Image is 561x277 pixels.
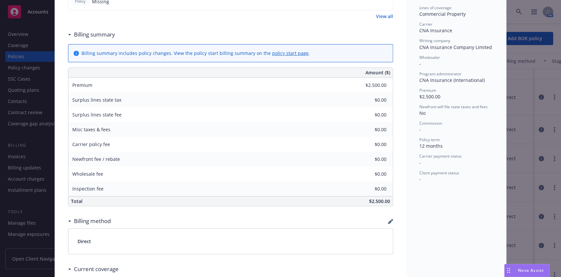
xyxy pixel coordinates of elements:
span: Newfront fee / rebate [72,156,120,162]
span: 12 months [419,143,443,149]
span: Surplus lines state fee [72,112,122,118]
span: Program administrator [419,71,461,77]
input: 0.00 [348,139,390,149]
input: 0.00 [348,169,390,179]
div: Drag to move [504,264,513,277]
input: 0.00 [348,125,390,135]
span: Commission [419,120,442,126]
span: CNA Insurance (International) [419,77,485,83]
span: Carrier [419,21,432,27]
span: - [419,176,421,182]
span: Newfront will file state taxes and fees [419,104,488,110]
span: Wholesale fee [72,171,103,177]
a: policy start page [272,50,309,56]
div: Billing summary includes policy changes. View the policy start billing summary on the . [82,50,310,57]
input: 0.00 [348,154,390,164]
h3: Billing summary [74,30,115,39]
span: Carrier payment status [419,153,462,159]
span: Policy term [419,137,440,142]
div: Current coverage [68,265,119,273]
input: 0.00 [348,184,390,194]
span: Nova Assist [518,267,544,273]
span: Premium [419,88,436,93]
span: Writing company [419,38,450,43]
span: Commercial Property [419,11,466,17]
span: Amount ($) [365,69,390,76]
h3: Current coverage [74,265,119,273]
span: Client payment status [419,170,459,176]
span: $2,500.00 [369,198,390,204]
input: 0.00 [348,110,390,120]
span: Lines of coverage [419,5,452,11]
span: Carrier policy fee [72,141,110,147]
span: No [419,110,426,116]
span: - [419,61,421,67]
input: 0.00 [348,95,390,105]
a: View all [376,13,393,20]
div: Billing summary [68,30,115,39]
span: CNA Insurance [419,27,452,34]
span: Inspection fee [72,186,104,192]
div: Direct [68,229,393,254]
span: - [419,126,421,133]
input: 0.00 [348,80,390,90]
span: Wholesaler [419,55,440,60]
div: Billing method [68,217,111,225]
span: CNA Insurance Company Limited [419,44,492,50]
span: Surplus lines state tax [72,97,121,103]
span: Misc taxes & fees [72,126,110,133]
span: - [419,160,421,166]
span: Premium [72,82,92,88]
h3: Billing method [74,217,111,225]
span: Total [71,198,82,204]
button: Nova Assist [504,264,549,277]
span: $2,500.00 [419,93,440,100]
